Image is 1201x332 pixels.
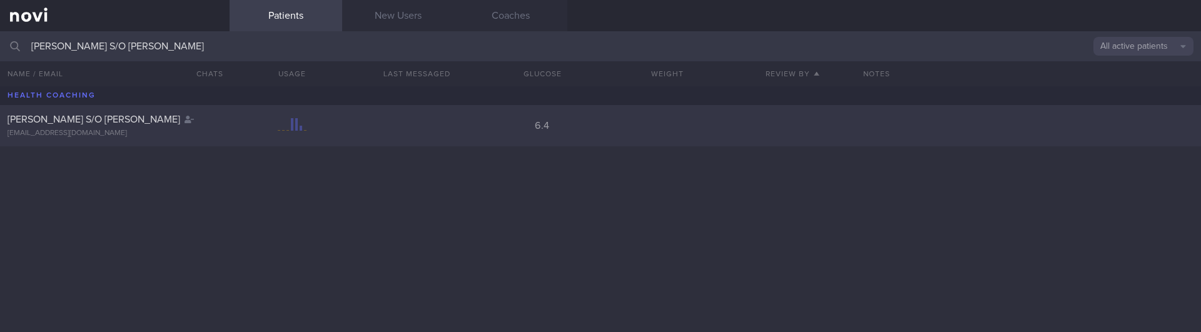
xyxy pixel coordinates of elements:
div: Notes [856,61,1201,86]
button: Chats [180,61,230,86]
button: Last Messaged [355,61,480,86]
span: [PERSON_NAME] S/O [PERSON_NAME] [8,114,180,124]
button: All active patients [1093,37,1193,56]
span: 6.4 [535,121,550,131]
button: Review By [730,61,855,86]
button: Weight [605,61,730,86]
div: Usage [230,61,355,86]
div: [EMAIL_ADDRESS][DOMAIN_NAME] [8,129,222,138]
button: Glucose [480,61,605,86]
